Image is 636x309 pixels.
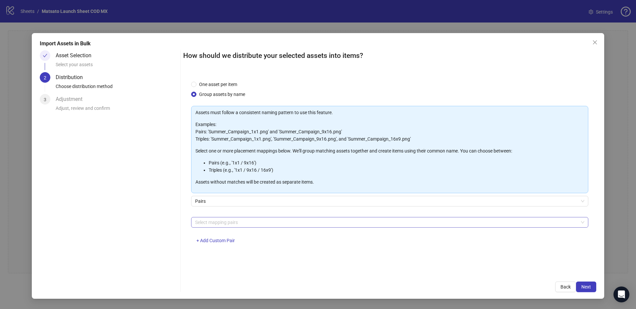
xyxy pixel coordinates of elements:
[56,94,88,105] div: Adjustment
[613,287,629,302] div: Open Intercom Messenger
[196,91,248,98] span: Group assets by name
[195,147,584,154] p: Select one or more placement mappings below. We'll group matching assets together and create item...
[576,282,596,292] button: Next
[44,75,46,80] span: 2
[581,284,591,289] span: Next
[209,166,584,174] li: Triples (e.g., '1x1 / 9x16 / 16x9')
[555,282,576,292] button: Back
[195,196,584,206] span: Pairs
[560,284,571,289] span: Back
[196,238,235,243] span: + Add Custom Pair
[191,236,240,246] button: + Add Custom Pair
[40,40,596,48] div: Import Assets in Bulk
[196,81,240,88] span: One asset per item
[195,109,584,116] p: Assets must follow a consistent naming pattern to use this feature.
[56,83,178,94] div: Choose distribution method
[44,97,46,102] span: 3
[195,178,584,186] p: Assets without matches will be created as separate items.
[590,37,600,48] button: Close
[56,105,178,116] div: Adjust, review and confirm
[195,121,584,143] p: Examples: Pairs: 'Summer_Campaign_1x1.png' and 'Summer_Campaign_9x16.png' Triples: 'Summer_Campai...
[209,159,584,166] li: Pairs (e.g., '1x1 / 9x16')
[43,53,47,58] span: check
[56,61,178,72] div: Select your assets
[56,50,97,61] div: Asset Selection
[183,50,596,61] h2: How should we distribute your selected assets into items?
[592,40,598,45] span: close
[56,72,88,83] div: Distribution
